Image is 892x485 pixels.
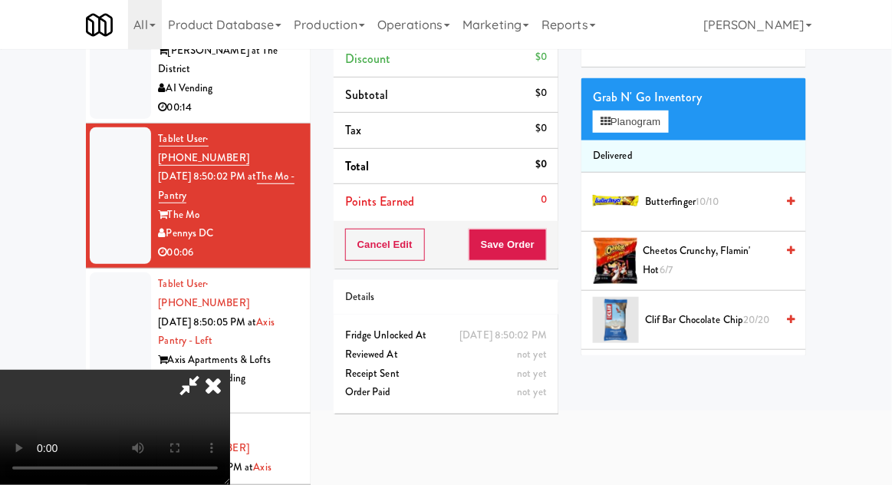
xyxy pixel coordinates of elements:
span: Tax [345,121,361,139]
span: Subtotal [345,86,389,104]
span: 10/10 [696,194,719,209]
div: Details [345,288,547,307]
div: $0 [535,155,547,174]
span: Discount [345,50,391,68]
div: [PERSON_NAME] at The District [159,41,299,79]
div: $0 [535,119,547,138]
div: 00:14 [159,98,299,117]
button: Cancel Edit [345,229,425,261]
span: not yet [517,384,547,399]
button: Save Order [469,229,547,261]
div: 0 [541,190,547,210]
li: Tablet User· [PHONE_NUMBER][DATE] 8:50:02 PM atThe Mo - PantryThe MoPennys DC00:06 [86,124,311,269]
div: Axis Apartments & Lofts [159,351,299,370]
div: The Mo [159,206,299,225]
li: Delivered [581,140,806,173]
li: Tablet User· [PHONE_NUMBER][DATE] 8:50:05 PM atAxis Pantry - LeftAxis Apartments & LoftsNext-Gen ... [86,269,311,414]
div: Reviewed At [345,345,547,365]
div: Fridge Unlocked At [345,326,547,345]
a: Axis Pantry - Left [159,315,275,348]
img: Micromart [86,12,113,38]
span: not yet [517,347,547,361]
span: 20/20 [743,312,770,327]
div: Grab N' Go Inventory [593,86,795,109]
span: · [PHONE_NUMBER] [159,131,249,165]
div: Receipt Sent [345,365,547,384]
span: not yet [517,366,547,381]
span: 6/7 [660,262,673,277]
div: [DATE] 8:50:02 PM [459,326,547,345]
span: [DATE] 8:50:02 PM at [159,169,257,183]
a: Tablet User· [PHONE_NUMBER] [159,276,249,310]
div: $0 [535,48,547,67]
a: The Mo - Pantry [159,169,295,203]
span: Cheetos Crunchy, Flamin' Hot [643,242,776,279]
span: Total [345,157,370,175]
div: Pennys DC [159,224,299,243]
span: · [PHONE_NUMBER] [159,276,249,310]
span: Points Earned [345,193,414,210]
span: Clif Bar Chocolate Chip [645,311,775,330]
span: Butterfinger [645,193,775,212]
span: [DATE] 8:50:05 PM at [159,315,257,329]
div: $0 [535,84,547,103]
div: Cheetos Crunchy, Flamin' Hot6/7 [637,242,795,279]
div: AI Vending [159,79,299,98]
div: Butterfinger10/10 [639,193,795,212]
div: Clif Bar Chocolate Chip20/20 [639,311,795,330]
a: Tablet User· [PHONE_NUMBER] [159,131,249,166]
div: Order Paid [345,383,547,402]
div: 00:06 [159,243,299,262]
button: Planogram [593,111,668,134]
